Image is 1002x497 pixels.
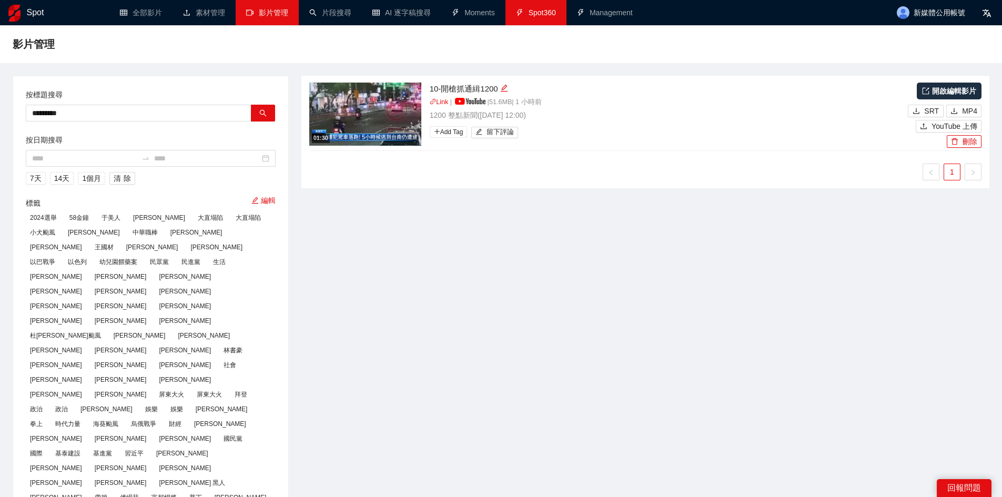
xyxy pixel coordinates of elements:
[165,418,186,430] span: 財經
[90,271,151,282] span: [PERSON_NAME]
[26,344,86,356] span: [PERSON_NAME]
[944,164,960,180] a: 1
[141,154,150,163] span: to
[430,98,449,106] a: linkLink
[155,477,229,489] span: [PERSON_NAME] 黑人
[26,448,47,459] span: 國際
[951,138,958,146] span: delete
[90,462,151,474] span: [PERSON_NAME]
[155,315,215,327] span: [PERSON_NAME]
[155,462,215,474] span: [PERSON_NAME]
[109,330,170,341] span: [PERSON_NAME]
[251,197,259,204] span: edit
[452,8,495,17] a: thunderboltMoments
[26,134,63,146] label: 按日期搜尋
[174,330,234,341] span: [PERSON_NAME]
[231,212,265,224] span: 大直塌陷
[475,128,482,136] span: edit
[155,271,215,282] span: [PERSON_NAME]
[90,374,151,386] span: [PERSON_NAME]
[155,374,215,386] span: [PERSON_NAME]
[90,241,118,253] span: 王國材
[372,8,431,17] a: tableAI 逐字稿搜尋
[51,403,72,415] span: 政治
[913,107,920,116] span: download
[155,359,215,371] span: [PERSON_NAME]
[166,227,227,238] span: [PERSON_NAME]
[26,315,86,327] span: [PERSON_NAME]
[109,172,135,185] button: 清除
[90,433,151,444] span: [PERSON_NAME]
[917,83,981,99] a: 開啟編輯影片
[26,359,86,371] span: [PERSON_NAME]
[26,300,86,312] span: [PERSON_NAME]
[166,403,187,415] span: 娛樂
[947,135,981,148] button: delete刪除
[26,227,59,238] span: 小犬颱風
[26,462,86,474] span: [PERSON_NAME]
[26,374,86,386] span: [PERSON_NAME]
[500,83,508,95] div: 編輯
[26,256,59,268] span: 以巴戰爭
[251,105,275,121] button: search
[191,403,252,415] span: [PERSON_NAME]
[219,344,247,356] span: 林書豪
[76,403,137,415] span: [PERSON_NAME]
[177,256,205,268] span: 民進黨
[26,172,46,185] button: 7天
[65,212,93,224] span: 58金鐘
[430,109,906,121] p: 1200 整點新聞 ( [DATE] 12:00 )
[155,286,215,297] span: [PERSON_NAME]
[78,172,105,185] button: 1個月
[30,173,34,184] span: 7
[908,105,944,117] button: downloadSRT
[950,107,958,116] span: download
[155,433,215,444] span: [PERSON_NAME]
[90,286,151,297] span: [PERSON_NAME]
[219,359,240,371] span: 社會
[155,300,215,312] span: [PERSON_NAME]
[122,241,183,253] span: [PERSON_NAME]
[577,8,633,17] a: thunderboltManagement
[26,286,86,297] span: [PERSON_NAME]
[90,359,151,371] span: [PERSON_NAME]
[120,8,162,17] a: table全部影片
[309,8,351,17] a: search片段搜尋
[51,418,85,430] span: 時代力量
[937,479,991,497] div: 回報問題
[897,6,909,19] img: avatar
[923,164,939,180] li: 上一頁
[500,84,508,92] span: edit
[970,169,976,176] span: right
[230,389,251,400] span: 拜登
[26,330,105,341] span: 杜[PERSON_NAME]颱風
[962,105,977,117] span: MP4
[146,256,173,268] span: 民眾黨
[89,418,123,430] span: 海葵颱風
[430,98,437,105] span: link
[194,212,227,224] span: 大直塌陷
[259,8,288,17] span: 影片管理
[26,212,61,224] span: 2024選舉
[141,154,150,163] span: swap-right
[190,418,250,430] span: [PERSON_NAME]
[251,196,276,205] a: 編輯
[8,5,21,22] img: logo
[471,127,518,138] button: edit留下評論
[90,300,151,312] span: [PERSON_NAME]
[928,169,934,176] span: left
[127,418,160,430] span: 烏俄戰爭
[155,389,188,400] span: 屏東大火
[920,123,927,131] span: upload
[90,477,151,489] span: [PERSON_NAME]
[944,164,960,180] li: 1
[90,389,151,400] span: [PERSON_NAME]
[26,389,86,400] span: [PERSON_NAME]
[219,433,247,444] span: 國民黨
[455,98,485,105] img: yt_logo_rgb_light.a676ea31.png
[932,120,977,132] span: YouTube 上傳
[312,134,330,143] div: 01:30
[26,403,47,415] span: 政治
[183,8,225,17] a: upload素材管理
[209,256,230,268] span: 生活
